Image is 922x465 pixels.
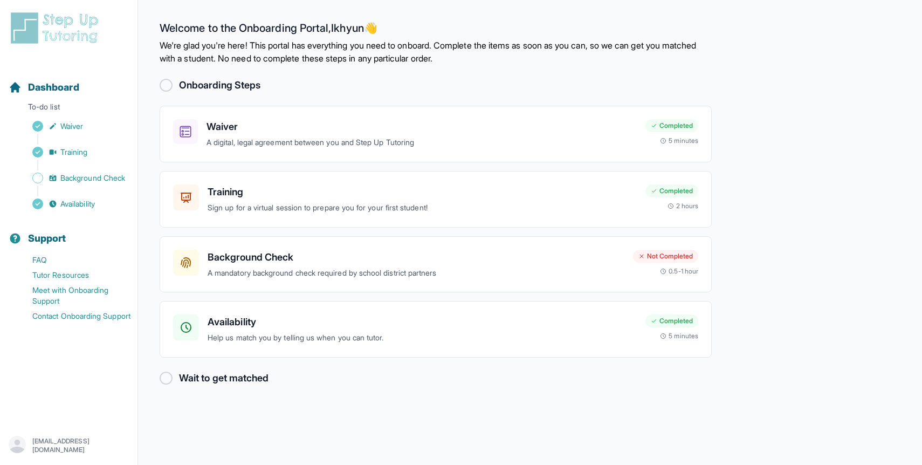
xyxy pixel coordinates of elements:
[9,309,137,324] a: Contact Onboarding Support
[9,145,137,160] a: Training
[645,119,698,132] div: Completed
[9,80,79,95] a: Dashboard
[208,202,637,214] p: Sign up for a virtual session to prepare you for your first student!
[60,121,83,132] span: Waiver
[160,39,712,65] p: We're glad you're here! This portal has everything you need to onboard. Complete the items as soo...
[9,283,137,309] a: Meet with Onboarding Support
[208,332,637,344] p: Help us match you by telling us when you can tutor.
[160,236,712,293] a: Background CheckA mandatory background check required by school district partnersNot Completed0.5...
[660,332,698,340] div: 5 minutes
[28,231,66,246] span: Support
[633,250,698,263] div: Not Completed
[208,184,637,200] h3: Training
[160,301,712,358] a: AvailabilityHelp us match you by telling us when you can tutor.Completed5 minutes
[208,314,637,330] h3: Availability
[208,250,624,265] h3: Background Check
[645,314,698,327] div: Completed
[645,184,698,197] div: Completed
[9,196,137,211] a: Availability
[4,214,133,250] button: Support
[4,63,133,99] button: Dashboard
[207,119,637,134] h3: Waiver
[160,106,712,162] a: WaiverA digital, legal agreement between you and Step Up TutoringCompleted5 minutes
[179,78,260,93] h2: Onboarding Steps
[9,268,137,283] a: Tutor Resources
[60,173,125,183] span: Background Check
[208,267,624,279] p: A mandatory background check required by school district partners
[9,119,137,134] a: Waiver
[179,371,269,386] h2: Wait to get matched
[32,437,129,454] p: [EMAIL_ADDRESS][DOMAIN_NAME]
[660,136,698,145] div: 5 minutes
[60,199,95,209] span: Availability
[160,22,712,39] h2: Welcome to the Onboarding Portal, Ikhyun 👋
[9,170,137,186] a: Background Check
[28,80,79,95] span: Dashboard
[668,202,699,210] div: 2 hours
[9,252,137,268] a: FAQ
[9,436,129,455] button: [EMAIL_ADDRESS][DOMAIN_NAME]
[160,171,712,228] a: TrainingSign up for a virtual session to prepare you for your first student!Completed2 hours
[60,147,88,158] span: Training
[9,11,105,45] img: logo
[207,136,637,149] p: A digital, legal agreement between you and Step Up Tutoring
[4,101,133,117] p: To-do list
[660,267,698,276] div: 0.5-1 hour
